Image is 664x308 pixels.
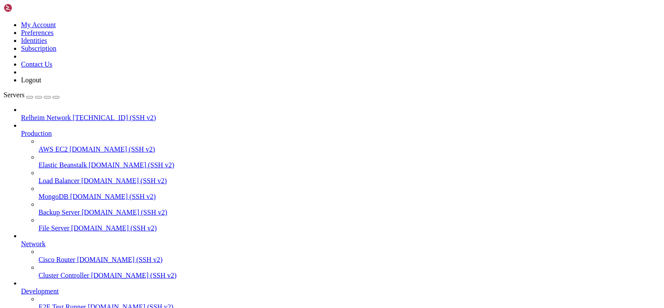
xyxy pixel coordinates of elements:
a: Production [21,130,660,138]
li: Cisco Router [DOMAIN_NAME] (SSH v2) [39,248,660,264]
a: Servers [4,91,60,99]
span: [DOMAIN_NAME] (SSH v2) [91,272,177,279]
a: Cluster Controller [DOMAIN_NAME] (SSH v2) [39,272,660,280]
span: MongoDB [39,193,68,200]
span: Servers [4,91,25,99]
a: MongoDB [DOMAIN_NAME] (SSH v2) [39,193,660,201]
a: Preferences [21,29,54,36]
li: AWS EC2 [DOMAIN_NAME] (SSH v2) [39,138,660,153]
span: [DOMAIN_NAME] (SSH v2) [71,224,157,232]
a: My Account [21,21,56,28]
li: MongoDB [DOMAIN_NAME] (SSH v2) [39,185,660,201]
span: Elastic Beanstalk [39,161,87,169]
a: AWS EC2 [DOMAIN_NAME] (SSH v2) [39,145,660,153]
span: Relheim Network [21,114,71,121]
li: File Server [DOMAIN_NAME] (SSH v2) [39,216,660,232]
span: [DOMAIN_NAME] (SSH v2) [77,256,163,263]
span: [DOMAIN_NAME] (SSH v2) [89,161,175,169]
span: Production [21,130,52,137]
a: Identities [21,37,47,44]
li: Elastic Beanstalk [DOMAIN_NAME] (SSH v2) [39,153,660,169]
a: Network [21,240,660,248]
span: [DOMAIN_NAME] (SSH v2) [81,177,167,184]
span: Network [21,240,46,248]
span: Cisco Router [39,256,75,263]
span: Load Balancer [39,177,80,184]
li: Load Balancer [DOMAIN_NAME] (SSH v2) [39,169,660,185]
li: Network [21,232,660,280]
span: AWS EC2 [39,145,68,153]
span: [DOMAIN_NAME] (SSH v2) [82,209,168,216]
a: Elastic Beanstalk [DOMAIN_NAME] (SSH v2) [39,161,660,169]
a: File Server [DOMAIN_NAME] (SSH v2) [39,224,660,232]
img: Shellngn [4,4,54,12]
a: Logout [21,76,41,84]
a: Relheim Network [TECHNICAL_ID] (SSH v2) [21,114,660,122]
a: Load Balancer [DOMAIN_NAME] (SSH v2) [39,177,660,185]
a: Subscription [21,45,56,52]
span: Backup Server [39,209,80,216]
li: Production [21,122,660,232]
span: [DOMAIN_NAME] (SSH v2) [70,145,155,153]
span: [DOMAIN_NAME] (SSH v2) [70,193,156,200]
span: Cluster Controller [39,272,89,279]
span: Development [21,287,59,295]
span: [TECHNICAL_ID] (SSH v2) [73,114,156,121]
a: Development [21,287,660,295]
li: Cluster Controller [DOMAIN_NAME] (SSH v2) [39,264,660,280]
li: Backup Server [DOMAIN_NAME] (SSH v2) [39,201,660,216]
a: Cisco Router [DOMAIN_NAME] (SSH v2) [39,256,660,264]
span: File Server [39,224,70,232]
a: Backup Server [DOMAIN_NAME] (SSH v2) [39,209,660,216]
a: Contact Us [21,60,53,68]
li: Relheim Network [TECHNICAL_ID] (SSH v2) [21,106,660,122]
